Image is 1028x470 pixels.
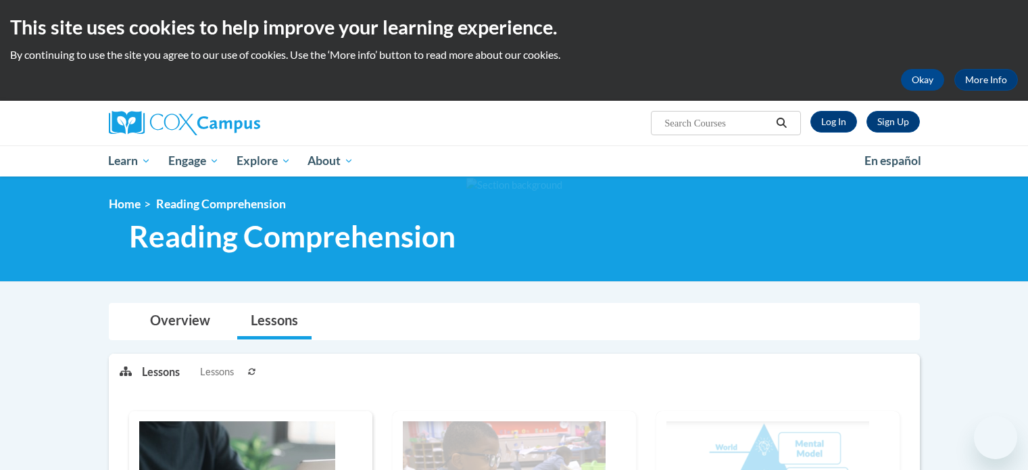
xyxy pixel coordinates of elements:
button: Okay [901,69,944,91]
a: En español [856,147,930,175]
span: Explore [237,153,291,169]
div: Main menu [89,145,940,177]
a: Register [866,111,920,133]
a: Learn [100,145,160,177]
a: Engage [160,145,228,177]
span: Lessons [200,365,234,379]
a: About [299,145,362,177]
span: Engage [168,153,219,169]
a: Cox Campus [109,111,366,135]
span: Learn [108,153,151,169]
a: Overview [137,304,224,339]
a: Home [109,197,141,211]
button: Search [771,115,791,131]
iframe: Button to launch messaging window [974,416,1017,459]
span: Reading Comprehension [129,218,456,254]
span: About [308,153,353,169]
p: By continuing to use the site you agree to our use of cookies. Use the ‘More info’ button to read... [10,47,1018,62]
h2: This site uses cookies to help improve your learning experience. [10,14,1018,41]
a: Lessons [237,304,312,339]
a: Explore [228,145,299,177]
span: Reading Comprehension [156,197,286,211]
input: Search Courses [663,115,771,131]
p: Lessons [142,365,180,379]
img: Section background [466,178,562,193]
img: Cox Campus [109,111,260,135]
span: En español [864,154,921,168]
a: More Info [954,69,1018,91]
a: Log In [810,111,857,133]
